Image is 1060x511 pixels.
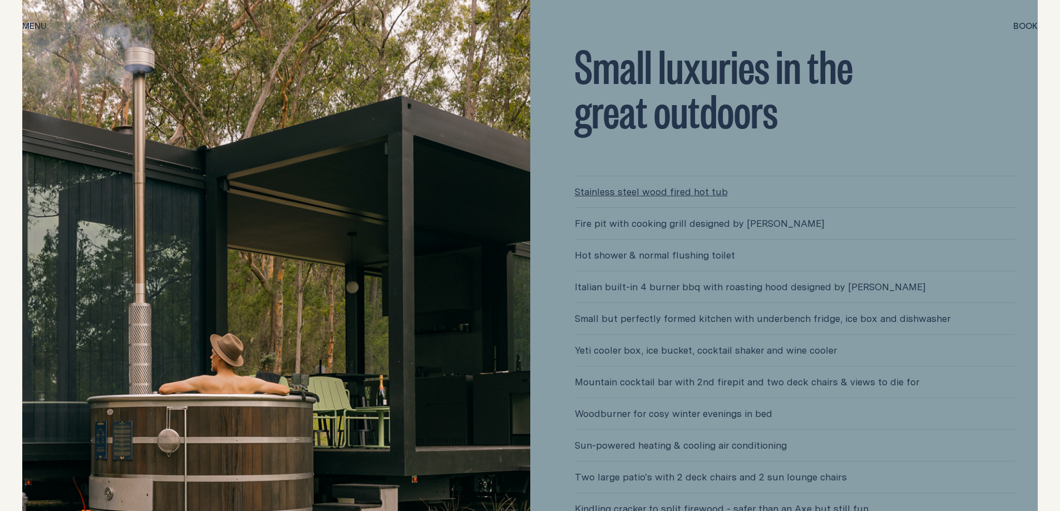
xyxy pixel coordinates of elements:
[22,20,47,33] button: show menu
[575,335,1016,366] span: Yeti cooler box, ice bucket, cocktail shaker and wine cooler
[575,366,1016,398] span: Mountain cocktail bar with 2nd firepit and two deck chairs & views to die for
[575,271,1016,302] span: Italian built-in 4 burner bbq with roasting hood designed by [PERSON_NAME]
[575,208,1016,239] span: Fire pit with cooking grill designed by [PERSON_NAME]
[575,42,895,131] h2: Small luxuries in the great outdoors
[575,398,1016,429] span: Woodburner for cosy winter evenings in bed
[575,240,1016,271] span: Hot shower & normal flushing toilet
[1013,22,1038,30] span: Book
[1013,20,1038,33] button: show booking tray
[22,22,47,30] span: Menu
[575,462,1016,493] span: Two large patio's with 2 deck chairs and 2 sun lounge chairs
[575,303,1016,334] span: Small but perfectly formed kitchen with underbench fridge, ice box and dishwasher
[575,430,1016,461] span: Sun-powered heating & cooling air conditioning
[575,176,1016,207] a: Stainless steel wood fired hot tub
